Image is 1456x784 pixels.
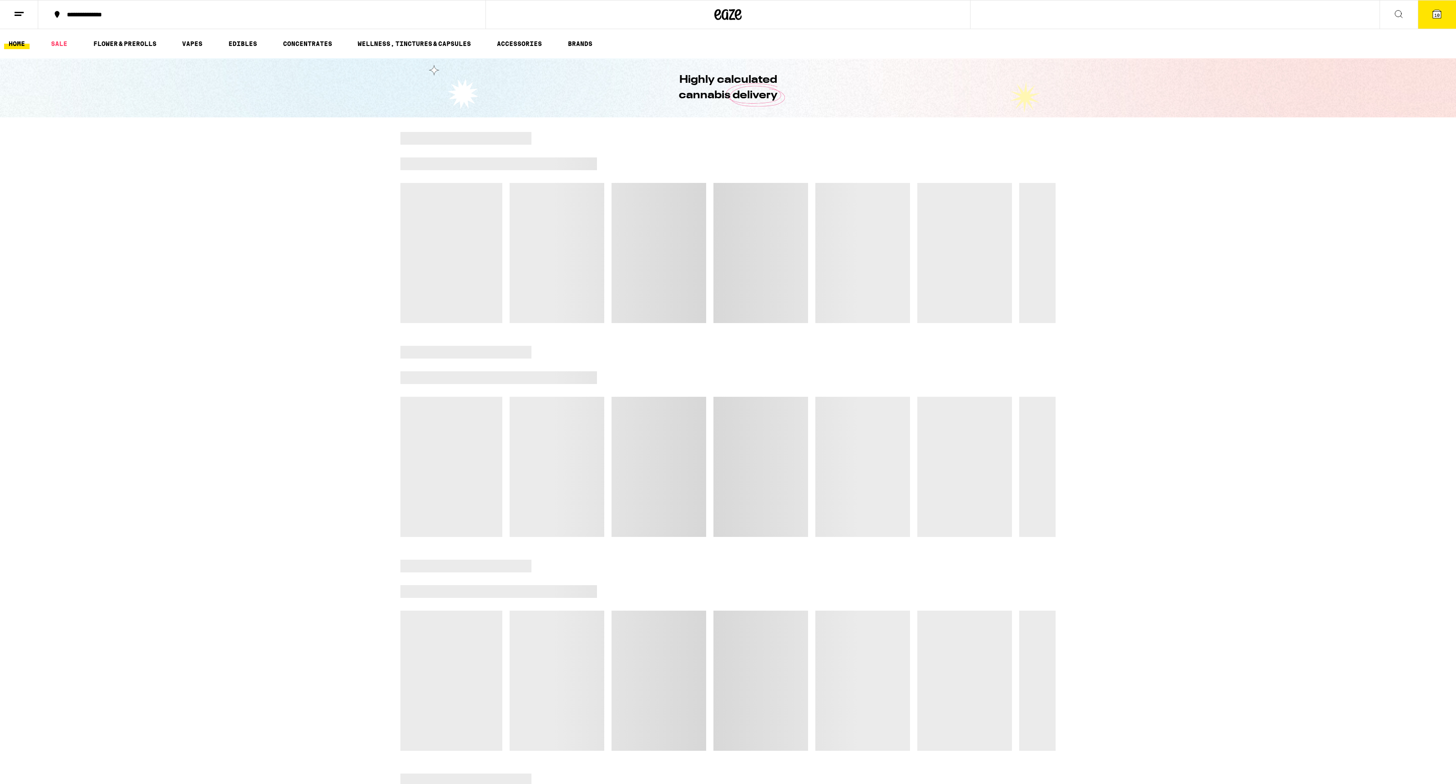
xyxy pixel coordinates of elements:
[1418,0,1456,29] button: 10
[1434,12,1440,18] span: 10
[4,38,30,49] a: HOME
[46,38,72,49] a: SALE
[563,38,597,49] button: BRANDS
[89,38,161,49] a: FLOWER & PREROLLS
[492,38,546,49] a: ACCESSORIES
[177,38,207,49] a: VAPES
[353,38,475,49] a: WELLNESS, TINCTURES & CAPSULES
[653,72,803,103] h1: Highly calculated cannabis delivery
[224,38,262,49] a: EDIBLES
[278,38,337,49] a: CONCENTRATES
